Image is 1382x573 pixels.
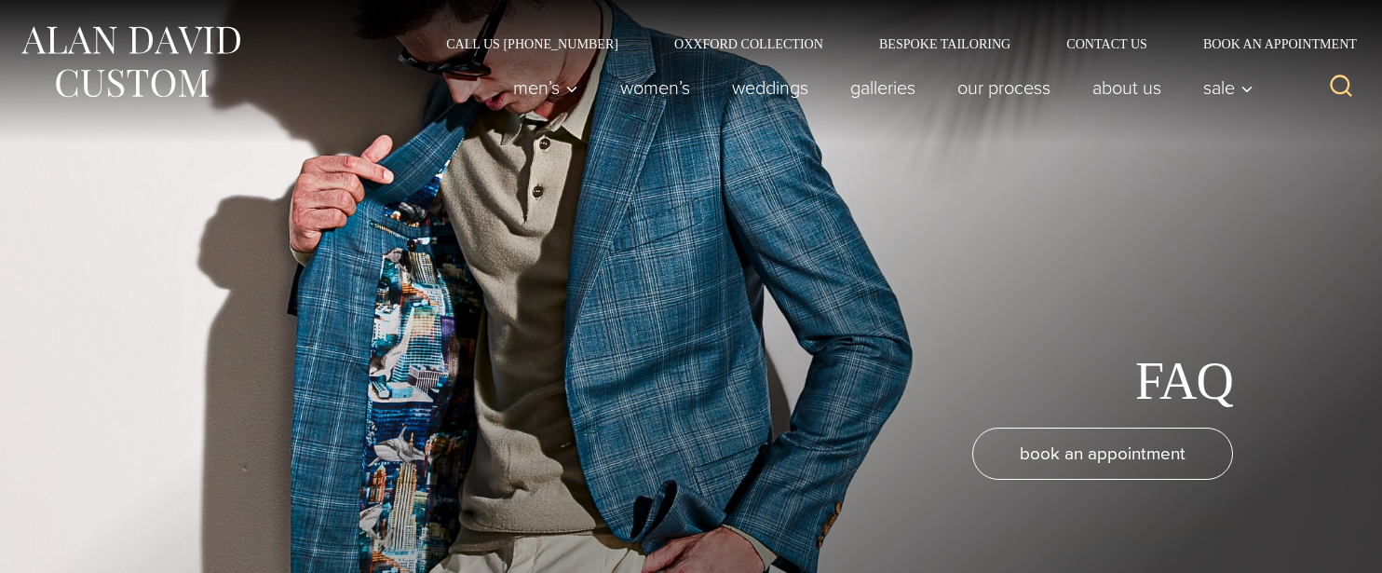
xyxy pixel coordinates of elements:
a: Contact Us [1038,37,1175,50]
span: book an appointment [1020,440,1186,467]
a: Oxxford Collection [646,37,851,50]
a: Book an Appointment [1175,37,1363,50]
a: Galleries [830,69,937,106]
a: About Us [1072,69,1183,106]
a: Call Us [PHONE_NUMBER] [418,37,646,50]
nav: Primary Navigation [493,69,1264,106]
button: View Search Form [1319,65,1363,110]
a: Bespoke Tailoring [851,37,1038,50]
nav: Secondary Navigation [418,37,1363,50]
a: Our Process [937,69,1072,106]
h1: FAQ [1135,350,1233,413]
a: weddings [711,69,830,106]
a: book an appointment [972,428,1233,480]
img: Alan David Custom [19,20,242,103]
a: Women’s [600,69,711,106]
span: Sale [1203,78,1253,97]
span: Men’s [513,78,578,97]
